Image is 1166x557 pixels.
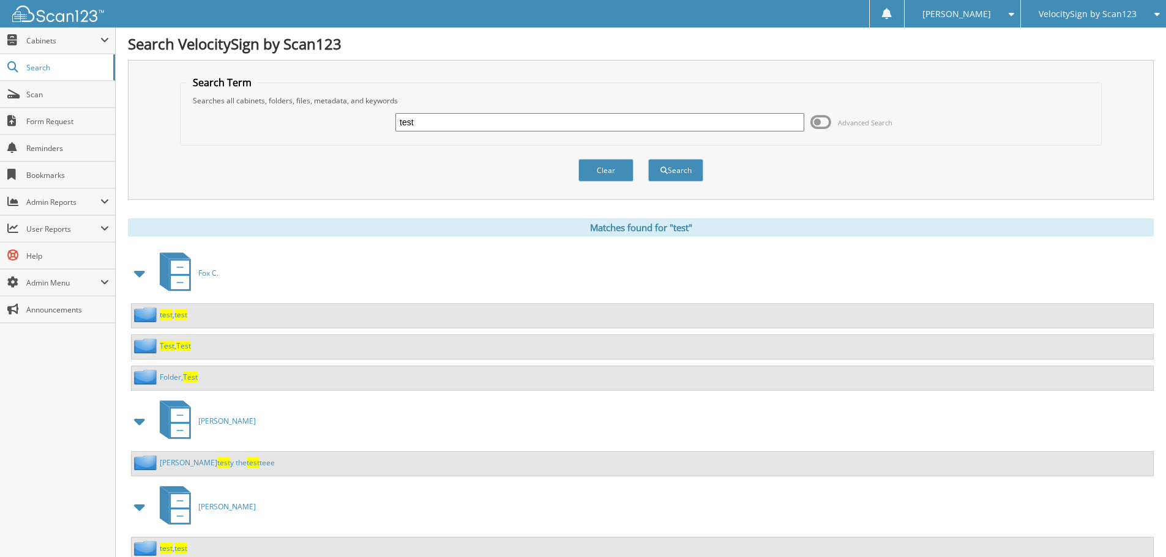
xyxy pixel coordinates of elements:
span: Cabinets [26,35,100,46]
span: [PERSON_NAME] [198,416,256,426]
a: test,test [160,543,187,553]
span: test [160,309,173,320]
a: [PERSON_NAME] [152,482,256,531]
span: Scan [26,89,109,100]
span: test [174,309,187,320]
button: Clear [578,159,633,182]
legend: Search Term [187,76,258,89]
a: [PERSON_NAME] [152,397,256,445]
span: test [247,457,260,468]
img: scan123-logo-white.svg [12,6,104,22]
img: folder2.png [134,369,160,385]
span: Reminders [26,143,109,153]
span: test [160,543,173,553]
span: Form Request [26,116,109,127]
span: User Reports [26,224,100,234]
img: folder2.png [134,455,160,470]
span: Admin Reports [26,197,100,207]
div: Searches all cabinets, folders, files, metadata, and keywords [187,95,1095,106]
span: Test [183,372,198,382]
span: Fox C. [198,268,219,278]
span: Announcements [26,304,109,315]
img: folder2.png [134,307,160,322]
span: Test [160,341,174,351]
span: VelocitySign by Scan123 [1039,10,1137,18]
img: folder2.png [134,540,160,556]
a: Fox C. [152,249,219,297]
span: Test [176,341,191,351]
a: [PERSON_NAME]testy thetestteee [160,457,275,468]
span: [PERSON_NAME] [198,501,256,512]
span: [PERSON_NAME] [922,10,991,18]
span: test [217,457,230,468]
a: Folder,Test [160,372,198,382]
a: Test,Test [160,341,191,351]
span: Bookmarks [26,170,109,180]
button: Search [648,159,703,182]
div: Matches found for "test" [128,218,1154,237]
span: Advanced Search [838,118,892,127]
a: test,test [160,309,187,320]
img: folder2.png [134,338,160,353]
span: Admin Menu [26,278,100,288]
span: Help [26,251,109,261]
h1: Search VelocitySign by Scan123 [128,34,1154,54]
span: test [174,543,187,553]
iframe: Chat Widget [1105,498,1166,557]
span: Search [26,62,107,73]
